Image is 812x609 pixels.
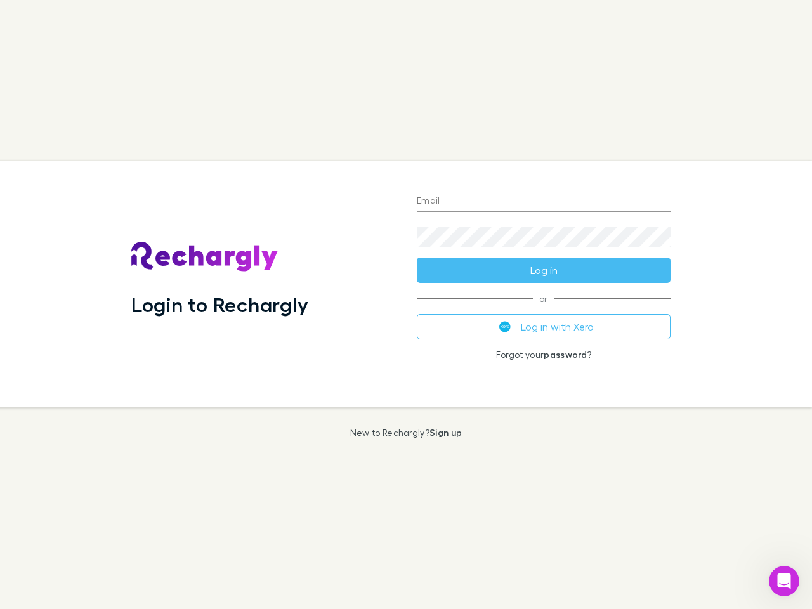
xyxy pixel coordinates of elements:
a: password [544,349,587,360]
p: New to Rechargly? [350,428,462,438]
p: Forgot your ? [417,350,671,360]
iframe: Intercom live chat [769,566,799,596]
button: Log in [417,258,671,283]
img: Rechargly's Logo [131,242,278,272]
button: Log in with Xero [417,314,671,339]
img: Xero's logo [499,321,511,332]
a: Sign up [429,427,462,438]
span: or [417,298,671,299]
h1: Login to Rechargly [131,292,308,317]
